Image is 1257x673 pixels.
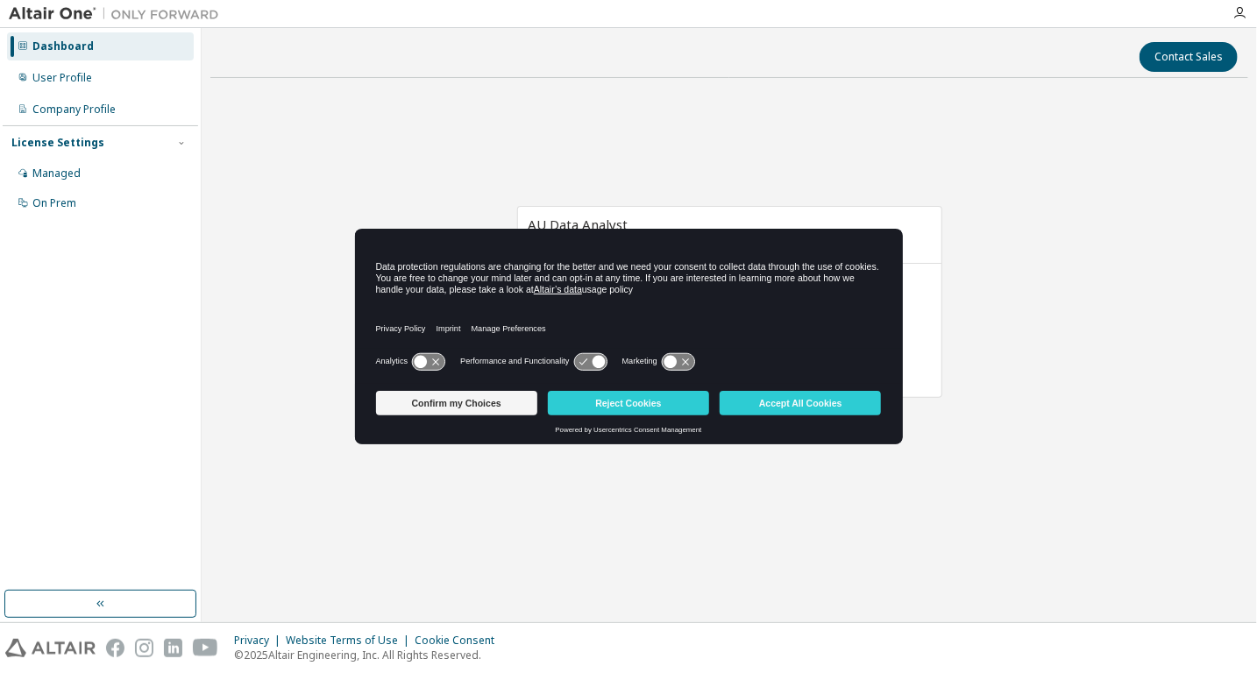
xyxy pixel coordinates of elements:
[32,39,94,53] div: Dashboard
[1140,42,1238,72] button: Contact Sales
[32,71,92,85] div: User Profile
[415,634,505,648] div: Cookie Consent
[32,103,116,117] div: Company Profile
[9,5,228,23] img: Altair One
[286,634,415,648] div: Website Terms of Use
[11,136,104,150] div: License Settings
[32,196,76,210] div: On Prem
[5,639,96,657] img: altair_logo.svg
[135,639,153,657] img: instagram.svg
[529,216,628,233] span: AU Data Analyst
[164,639,182,657] img: linkedin.svg
[234,634,286,648] div: Privacy
[32,166,81,181] div: Managed
[234,648,505,662] p: © 2025 Altair Engineering, Inc. All Rights Reserved.
[106,639,124,657] img: facebook.svg
[193,639,218,657] img: youtube.svg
